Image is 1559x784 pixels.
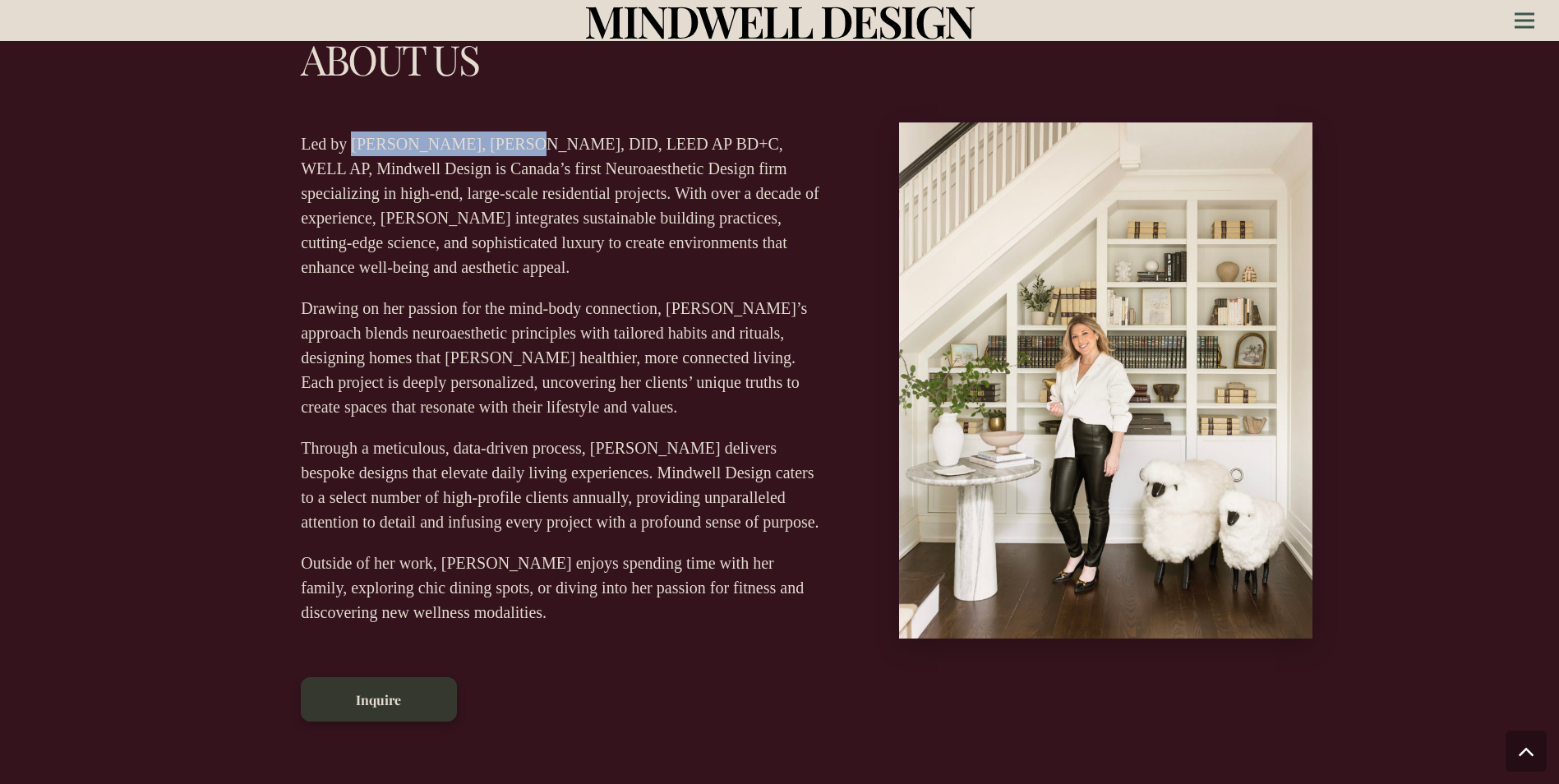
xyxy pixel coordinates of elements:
[1506,731,1547,772] a: Back to top
[301,677,456,722] a: Inquire
[301,296,823,419] p: Drawing on her passion for the mind-body connection, [PERSON_NAME]’s approach blends neuroaesthet...
[301,131,823,279] p: Led by [PERSON_NAME], [PERSON_NAME], DID, LEED AP BD+C, WELL AP, Mindwell Design is Canada’s firs...
[301,436,823,534] p: Through a meticulous, data-driven process, [PERSON_NAME] delivers bespoke designs that elevate da...
[301,551,823,625] p: Outside of her work, [PERSON_NAME] enjoys spending time with her family, exploring chic dining sp...
[301,35,478,84] h1: About Us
